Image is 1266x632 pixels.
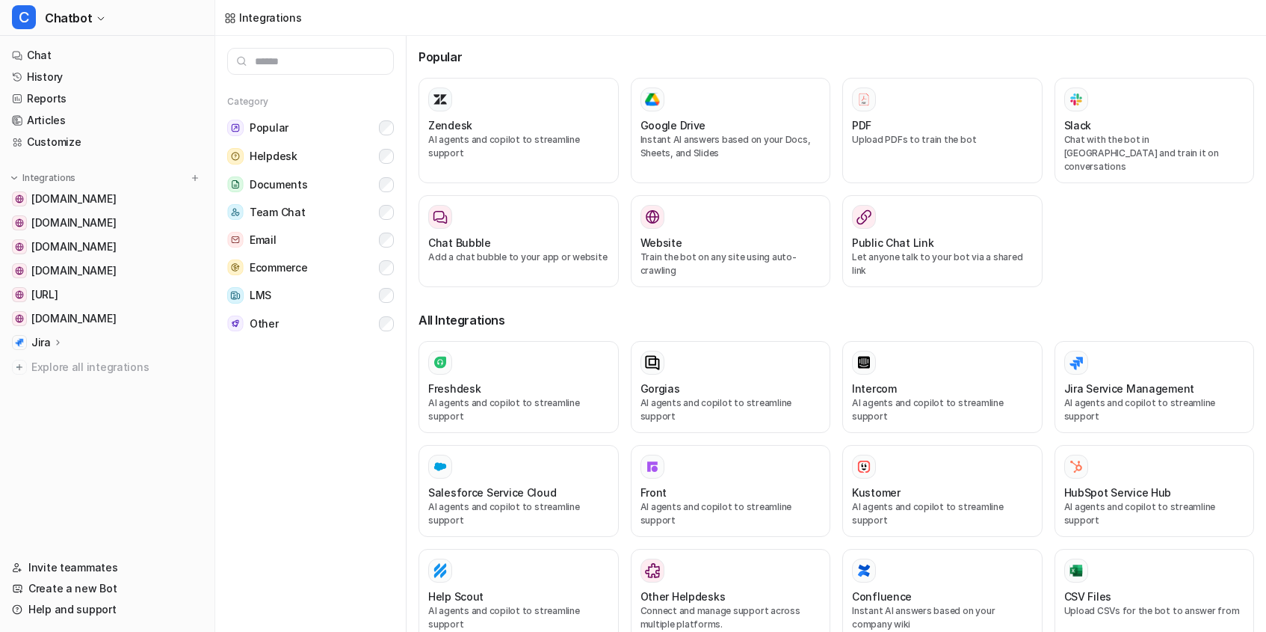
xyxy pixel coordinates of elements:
[1064,589,1111,604] h3: CSV Files
[6,284,209,305] a: dashboard.eesel.ai[URL]
[15,194,24,203] img: shopee.co.id
[227,204,244,220] img: Team Chat
[1064,133,1245,174] p: Chat with the bot in [GEOGRAPHIC_DATA] and train it on conversations
[15,266,24,275] img: affiliate.shopee.co.id
[250,260,307,275] span: Ecommerce
[6,188,209,209] a: shopee.co.id[DOMAIN_NAME]
[428,133,609,160] p: AI agents and copilot to streamline support
[428,589,484,604] h3: Help Scout
[1069,563,1084,578] img: CSV Files
[227,260,244,275] img: Ecommerce
[419,445,619,537] button: Salesforce Service Cloud Salesforce Service CloudAI agents and copilot to streamline support
[227,254,394,281] button: EcommerceEcommerce
[31,287,58,302] span: [URL]
[12,360,27,375] img: explore all integrations
[631,78,831,183] button: Google DriveGoogle DriveInstant AI answers based on your Docs, Sheets, and Slides
[852,235,934,251] h3: Public Chat Link
[239,10,302,25] div: Integrations
[6,132,209,153] a: Customize
[31,215,116,230] span: [DOMAIN_NAME]
[852,117,871,133] h3: PDF
[6,557,209,578] a: Invite teammates
[852,133,1033,147] p: Upload PDFs to train the bot
[227,171,394,198] button: DocumentsDocuments
[224,10,302,25] a: Integrations
[428,500,609,527] p: AI agents and copilot to streamline support
[6,599,209,620] a: Help and support
[1064,117,1092,133] h3: Slack
[227,316,244,331] img: Other
[15,314,24,323] img: github.com
[1055,78,1255,183] button: SlackSlackChat with the bot in [GEOGRAPHIC_DATA] and train it on conversations
[9,173,19,183] img: expand menu
[640,396,821,423] p: AI agents and copilot to streamline support
[6,236,209,257] a: seller.shopee.co.id[DOMAIN_NAME]
[645,209,660,224] img: Website
[640,604,821,631] p: Connect and manage support across multiple platforms.
[640,235,682,251] h3: Website
[12,5,36,29] span: C
[1055,341,1255,433] button: Jira Service ManagementAI agents and copilot to streamline support
[227,114,394,142] button: PopularPopular
[631,445,831,537] button: FrontFrontAI agents and copilot to streamline support
[15,338,24,347] img: Jira
[428,117,472,133] h3: Zendesk
[250,177,307,192] span: Documents
[852,589,912,604] h3: Confluence
[31,335,51,350] p: Jira
[15,242,24,251] img: seller.shopee.co.id
[15,290,24,299] img: dashboard.eesel.ai
[1064,381,1195,396] h3: Jira Service Management
[645,93,660,106] img: Google Drive
[250,233,277,248] span: Email
[842,78,1043,183] button: PDFPDFUpload PDFs to train the bot
[640,117,706,133] h3: Google Drive
[419,48,1254,66] h3: Popular
[842,445,1043,537] button: KustomerKustomerAI agents and copilot to streamline support
[428,396,609,423] p: AI agents and copilot to streamline support
[22,172,75,184] p: Integrations
[1064,396,1245,423] p: AI agents and copilot to streamline support
[31,239,116,254] span: [DOMAIN_NAME]
[6,67,209,88] a: History
[45,7,92,28] span: Chatbot
[6,45,209,66] a: Chat
[640,381,680,396] h3: Gorgias
[31,263,116,278] span: [DOMAIN_NAME]
[419,195,619,287] button: Chat BubbleAdd a chat bubble to your app or website
[852,251,1033,277] p: Let anyone talk to your bot via a shared link
[6,88,209,109] a: Reports
[645,563,660,578] img: Other Helpdesks
[227,148,244,165] img: Helpdesk
[31,355,203,379] span: Explore all integrations
[1064,604,1245,618] p: Upload CSVs for the bot to answer from
[640,133,821,160] p: Instant AI answers based on your Docs, Sheets, and Slides
[419,78,619,183] button: ZendeskAI agents and copilot to streamline support
[227,281,394,310] button: LMSLMS
[227,287,244,304] img: LMS
[852,604,1033,631] p: Instant AI answers based on your company wiki
[852,381,897,396] h3: Intercom
[227,310,394,337] button: OtherOther
[645,459,660,474] img: Front
[419,341,619,433] button: FreshdeskAI agents and copilot to streamline support
[250,288,271,303] span: LMS
[842,341,1043,433] button: IntercomAI agents and copilot to streamline support
[428,604,609,631] p: AI agents and copilot to streamline support
[856,92,871,106] img: PDF
[6,308,209,329] a: github.com[DOMAIN_NAME]
[433,459,448,474] img: Salesforce Service Cloud
[250,149,297,164] span: Helpdesk
[227,96,394,108] h5: Category
[640,251,821,277] p: Train the bot on any site using auto-crawling
[250,205,305,220] span: Team Chat
[631,195,831,287] button: WebsiteWebsiteTrain the bot on any site using auto-crawling
[631,341,831,433] button: GorgiasAI agents and copilot to streamline support
[6,357,209,378] a: Explore all integrations
[640,485,667,500] h3: Front
[227,120,244,136] img: Popular
[190,173,200,183] img: menu_add.svg
[250,120,288,135] span: Popular
[428,235,491,251] h3: Chat Bubble
[1064,485,1172,500] h3: HubSpot Service Hub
